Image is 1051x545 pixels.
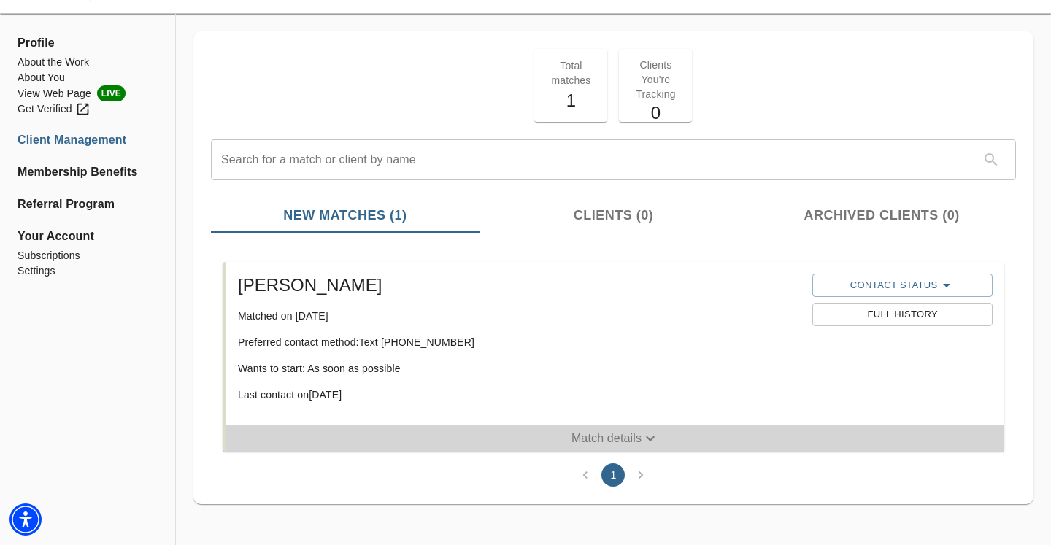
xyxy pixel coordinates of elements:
span: LIVE [97,85,126,101]
p: Last contact on [DATE] [238,387,801,402]
span: Profile [18,34,158,52]
a: Client Management [18,131,158,149]
a: View Web PageLIVE [18,85,158,101]
div: Accessibility Menu [9,503,42,536]
div: Get Verified [18,101,91,117]
p: Matched on [DATE] [238,309,801,323]
a: Membership Benefits [18,163,158,181]
a: Get Verified [18,101,158,117]
p: Total matches [543,58,598,88]
a: About the Work [18,55,158,70]
a: Referral Program [18,196,158,213]
a: About You [18,70,158,85]
span: Archived Clients (0) [756,206,1007,225]
p: Match details [571,430,642,447]
p: Clients You're Tracking [628,58,683,101]
span: New Matches (1) [220,206,471,225]
a: Subscriptions [18,248,158,263]
button: page 1 [601,463,625,487]
button: Contact Status [812,274,992,297]
p: Wants to start: As soon as possible [238,361,801,376]
nav: pagination navigation [571,463,655,487]
a: Settings [18,263,158,279]
p: Preferred contact method: Text [PHONE_NUMBER] [238,335,801,349]
span: Contact Status [820,277,985,294]
button: Match details [226,425,1004,452]
span: Clients (0) [488,206,739,225]
button: Full History [812,303,992,326]
h5: 1 [543,89,598,112]
span: Full History [820,306,985,323]
h5: [PERSON_NAME] [238,274,801,297]
h5: 0 [628,101,683,125]
span: Your Account [18,228,158,245]
li: View Web Page [18,85,158,101]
